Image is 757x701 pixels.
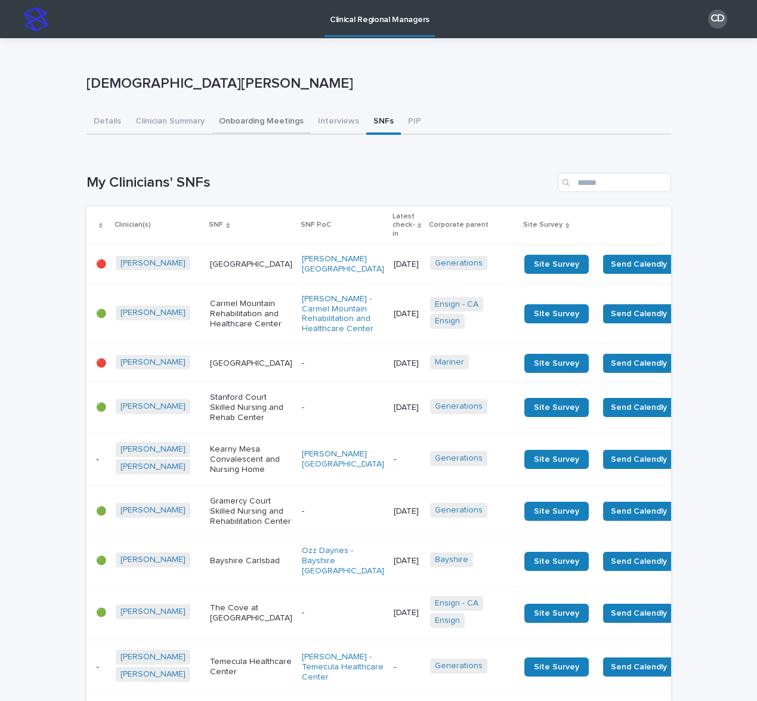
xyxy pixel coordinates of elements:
a: Generations [435,402,483,412]
div: CD [708,10,727,29]
p: Kearny Mesa Convalescent and Nursing Home [210,444,292,474]
p: Latest check-in [393,210,415,240]
p: [GEOGRAPHIC_DATA] [210,359,292,369]
p: Stanford Court Skilled Nursing and Rehab Center [210,393,292,422]
span: Site Survey [534,455,579,464]
p: 🟢 [96,608,106,618]
p: - [302,359,384,369]
span: Send Calendly [611,505,667,517]
span: Site Survey [534,359,579,368]
p: SNF PoC [301,218,331,231]
span: Site Survey [534,507,579,515]
span: Send Calendly [611,308,667,320]
button: Send Calendly [603,604,675,623]
span: Send Calendly [611,357,667,369]
a: Site Survey [524,304,589,323]
a: [PERSON_NAME] [120,444,186,455]
p: - [394,662,420,672]
a: [PERSON_NAME] [120,402,186,412]
button: Send Calendly [603,502,675,521]
a: Ensign [435,316,460,326]
p: - [96,662,106,672]
button: SNFs [366,110,401,135]
p: [DATE] [394,309,420,319]
a: [PERSON_NAME] [120,462,186,472]
p: Site Survey [523,218,563,231]
button: Send Calendly [603,354,675,373]
a: Site Survey [524,354,589,373]
button: Send Calendly [603,552,675,571]
a: Ozz Daynes - Bayshire [GEOGRAPHIC_DATA] [302,546,384,576]
button: PIP [401,110,428,135]
a: Generations [435,453,483,464]
a: Generations [435,661,483,671]
a: [PERSON_NAME] [120,258,186,268]
span: Send Calendly [611,453,667,465]
p: Bayshire Carlsbad [210,556,292,566]
p: 🟢 [96,403,106,413]
a: [PERSON_NAME] [120,555,186,565]
a: [PERSON_NAME] [120,607,186,617]
a: Site Survey [524,255,589,274]
a: [PERSON_NAME] [120,669,186,680]
button: Send Calendly [603,450,675,469]
a: [PERSON_NAME] [120,505,186,515]
a: [PERSON_NAME] [120,652,186,662]
span: Send Calendly [611,555,667,567]
p: [DATE] [394,403,420,413]
p: 🔴 [96,260,106,270]
input: Search [558,173,671,192]
a: Site Survey [524,552,589,571]
p: 🟢 [96,507,106,517]
button: Send Calendly [603,398,675,417]
p: - [302,608,384,618]
p: [DATE] [394,507,420,517]
button: Send Calendly [603,657,675,677]
img: stacker-logo-s-only.png [24,7,48,31]
a: Ensign - CA [435,299,478,310]
a: [PERSON_NAME] [120,357,186,368]
p: Temecula Healthcare Center [210,657,292,677]
p: - [302,507,384,517]
a: Bayshire [435,555,468,565]
span: Site Survey [534,260,579,268]
p: [DATE] [394,608,420,618]
a: Ensign - CA [435,598,478,609]
span: Send Calendly [611,258,667,270]
span: Send Calendly [611,402,667,413]
p: Clinician(s) [115,218,151,231]
a: Ensign [435,616,460,626]
h1: My Clinicians' SNFs [86,174,553,192]
p: 🔴 [96,359,106,369]
a: Site Survey [524,398,589,417]
span: Site Survey [534,403,579,412]
a: Site Survey [524,502,589,521]
a: Site Survey [524,450,589,469]
span: Site Survey [534,310,579,318]
button: Send Calendly [603,255,675,274]
a: [PERSON_NAME][GEOGRAPHIC_DATA] [302,254,384,274]
span: Send Calendly [611,607,667,619]
a: [PERSON_NAME] [120,308,186,318]
p: [DATE] [394,260,420,270]
a: Generations [435,505,483,515]
span: Send Calendly [611,661,667,673]
p: 🟢 [96,556,106,566]
p: - [302,403,384,413]
span: Site Survey [534,609,579,617]
a: Site Survey [524,604,589,623]
button: Details [86,110,128,135]
button: Interviews [311,110,366,135]
p: Gramercy Court Skilled Nursing and Rehabilitation Center [210,496,292,526]
button: Clinician Summary [128,110,212,135]
a: Generations [435,258,483,268]
p: SNF [209,218,223,231]
a: [PERSON_NAME][GEOGRAPHIC_DATA] [302,449,384,470]
a: [PERSON_NAME] - Carmel Mountain Rehabilitation and Healthcare Center [302,294,384,334]
a: [PERSON_NAME] - Temecula Healthcare Center [302,652,384,682]
p: [DATE] [394,359,420,369]
p: The Cove at [GEOGRAPHIC_DATA] [210,603,292,623]
p: [DATE] [394,556,420,566]
span: Site Survey [534,557,579,566]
